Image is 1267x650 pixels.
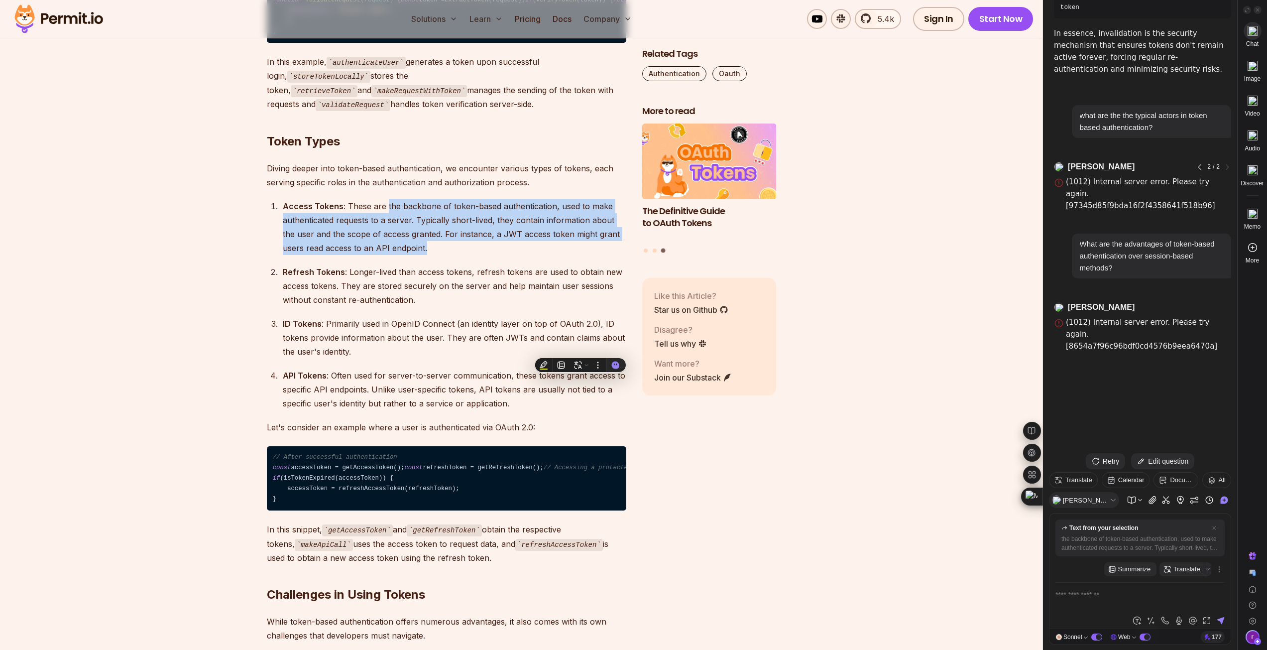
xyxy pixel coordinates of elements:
p: Like this Article? [654,289,728,301]
button: Solutions [407,9,461,29]
span: const [273,464,291,471]
span: 5.4k [872,13,894,25]
p: While token-based authentication offers numerous advantages, it also comes with its own challenge... [267,615,626,643]
button: Go to slide 1 [644,248,648,252]
code: makeApiCall [295,539,353,551]
a: Docs [549,9,576,29]
strong: ID Tokens [283,319,322,329]
a: Sign In [913,7,964,31]
code: authenticateUser [327,57,406,69]
strong: Challenges in Using Tokens [267,587,425,602]
code: storeTokenLocally [287,71,371,83]
div: Posts [642,124,777,254]
a: Oauth [712,66,747,81]
button: Go to slide 2 [653,248,657,252]
span: if [273,475,280,482]
h2: More to read [642,105,777,118]
h2: Related Tags [642,48,777,60]
button: Learn [465,9,507,29]
a: Join our Substack [654,371,732,383]
button: Go to slide 3 [661,248,666,253]
img: The Definitive Guide to OAuth Tokens [642,124,777,199]
p: Diving deeper into token-based authentication, we encounter various types of tokens, each serving... [267,161,626,189]
li: 3 of 3 [642,124,777,242]
strong: Refresh Tokens [283,267,345,277]
p: Let's consider an example where a user is authenticated via OAuth 2.0: [267,420,626,434]
code: makeRequestWithToken [371,85,467,97]
code: refreshAccessToken [515,539,603,551]
strong: Token Types [267,134,340,148]
div: : Often used for server-to-server communication, these tokens grant access to specific API endpoi... [283,369,626,410]
a: 5.4k [855,9,901,29]
h3: The Definitive Guide to OAuth Tokens [642,205,777,230]
strong: API Tokens [283,371,327,381]
strong: Access Tokens [283,201,344,211]
button: Company [579,9,636,29]
p: In this example, generates a token upon successful login, stores the token, and manages the sendi... [267,55,626,112]
a: Pricing [511,9,545,29]
p: In this snippet, and obtain the respective tokens, uses the access token to request data, and is ... [267,522,626,565]
a: Star us on Github [654,303,728,315]
div: : These are the backbone of token-based authentication, used to make authenticated requests to a ... [283,199,626,255]
code: getRefreshToken [407,524,482,536]
div: : Longer-lived than access tokens, refresh tokens are used to obtain new access tokens. They are ... [283,265,626,307]
code: validateRequest [316,99,391,111]
span: const [404,464,423,471]
a: Start Now [968,7,1034,31]
a: The Definitive Guide to OAuth TokensThe Definitive Guide to OAuth Tokens [642,124,777,242]
p: Want more? [654,357,732,369]
code: accessToken = getAccessToken(); refreshToken = getRefreshToken(); makeApiCall( , accessToken); (i... [267,446,626,511]
code: retrieveToken [291,85,357,97]
a: Tell us why [654,337,707,349]
a: Authentication [642,66,706,81]
code: getAccessToken [322,524,393,536]
p: Disagree? [654,323,707,335]
span: // Accessing a protected resource [544,464,665,471]
div: : Primarily used in OpenID Connect (an identity layer on top of OAuth 2.0), ID tokens provide inf... [283,317,626,359]
span: // After successful authentication [273,454,397,461]
img: Permit logo [10,2,108,36]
